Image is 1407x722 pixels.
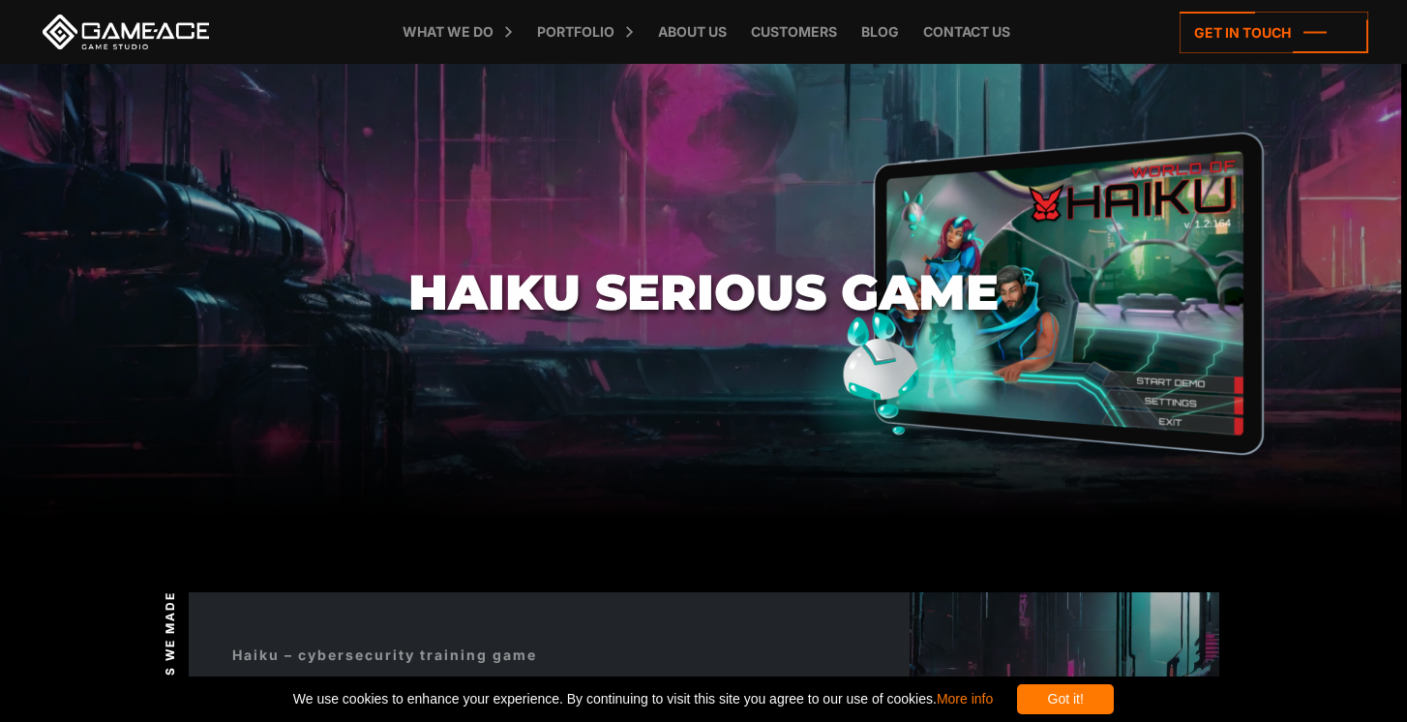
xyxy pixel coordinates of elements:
a: Get in touch [1180,12,1368,53]
span: Games we made [161,591,178,718]
h1: Haiku Serious Game [408,265,999,319]
div: Haiku – cybersecurity training game [232,645,537,665]
div: Got it! [1017,684,1114,714]
a: More info [937,691,993,707]
span: We use cookies to enhance your experience. By continuing to visit this site you agree to our use ... [293,684,993,714]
